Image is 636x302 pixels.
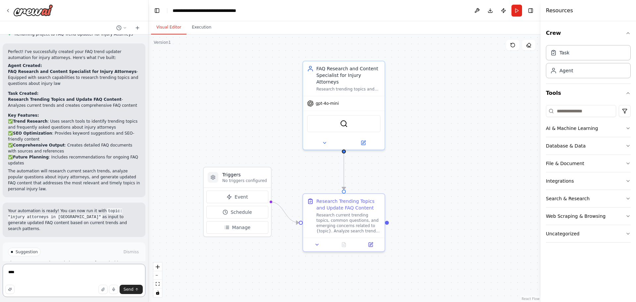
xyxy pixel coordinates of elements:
[13,143,65,148] strong: Comprehensive Output
[316,101,339,106] span: gpt-4o-mini
[120,285,143,294] button: Send
[5,285,15,294] button: Improve this prompt
[559,49,569,56] div: Task
[546,84,631,102] button: Tools
[559,67,573,74] div: Agent
[330,241,358,249] button: No output available
[153,288,162,297] button: toggle interactivity
[359,241,382,249] button: Open in side panel
[546,42,631,84] div: Crew
[8,63,42,68] strong: Agent Created:
[114,24,130,32] button: Switch to previous chat
[546,137,631,154] button: Database & Data
[344,139,382,147] button: Open in side panel
[13,119,48,124] strong: Trend Research
[98,285,108,294] button: Upload files
[546,230,579,237] div: Uncategorized
[222,178,267,183] p: No triggers configured
[546,7,573,15] h4: Resources
[316,87,381,92] div: Research trending topics and frequently asked questions about {topic} using search tools to ident...
[222,171,267,178] h3: Triggers
[13,131,52,136] strong: SEO Optimization
[232,224,251,231] span: Manage
[151,21,186,34] button: Visual Editor
[341,147,347,190] g: Edge from 65696f84-1dd7-4134-a205-8f63b8a77237 to df693f32-c38a-4851-ae35-4cce8616f555
[546,225,631,242] button: Uncategorized
[8,168,140,192] p: The automation will research current search trends, analyze popular questions about injury attorn...
[8,96,140,108] li: - Analyzes current trends and creates comprehensive FAQ content
[124,287,133,292] span: Send
[122,249,140,255] button: Dismiss
[522,297,540,301] a: React Flow attribution
[270,199,299,226] g: Edge from triggers to df693f32-c38a-4851-ae35-4cce8616f555
[8,91,38,96] strong: Task Created:
[546,102,631,248] div: Tools
[546,125,598,132] div: AI & Machine Learning
[153,271,162,280] button: zoom out
[546,155,631,172] button: File & Document
[546,213,606,219] div: Web Scraping & Browsing
[173,7,247,14] nav: breadcrumb
[152,6,162,15] button: Hide left sidebar
[8,69,136,74] strong: FAQ Research and Content Specialist for Injury Attorneys
[316,198,381,211] div: Research Trending Topics and Update FAQ Content
[8,113,39,118] strong: Key Features:
[206,221,268,234] button: Manage
[132,24,143,32] button: Start a new chat
[546,178,574,184] div: Integrations
[109,285,118,294] button: Click to speak your automation idea
[153,263,162,271] button: zoom in
[546,24,631,42] button: Crew
[546,190,631,207] button: Search & Research
[302,193,385,252] div: Research Trending Topics and Update FAQ ContentResearch current trending topics, common questions...
[316,212,381,234] div: Research current trending topics, common questions, and emerging concerns related to {topic}. Ana...
[153,263,162,297] div: React Flow controls
[231,209,252,215] span: Schedule
[8,260,140,271] p: I have some suggestions to help you move forward with your automation.
[546,195,590,202] div: Search & Research
[16,249,38,255] span: Suggestion
[8,118,140,166] p: ✅ : Uses search tools to identify trending topics and frequently asked questions about injury att...
[302,61,385,150] div: FAQ Research and Content Specialist for Injury AttorneysResearch trending topics and frequently a...
[546,172,631,190] button: Integrations
[206,191,268,203] button: Event
[526,6,535,15] button: Hide right sidebar
[8,97,122,102] strong: Research Trending Topics and Update FAQ Content
[203,167,272,237] div: TriggersNo triggers configuredEventScheduleManage
[340,120,348,128] img: SerperDevTool
[186,21,217,34] button: Execution
[8,208,140,232] p: Your automation is ready! You can now run it with as input to generate updated FAQ content based ...
[8,49,140,61] p: Perfect! I've successfully created your FAQ trend updater automation for injury attorneys. Here's...
[8,69,140,87] li: - Equipped with search capabilities to research trending topics and questions about injury law
[8,208,122,220] code: topic: "injury attorneys in [GEOGRAPHIC_DATA]"
[206,206,268,218] button: Schedule
[13,4,53,16] img: Logo
[316,65,381,85] div: FAQ Research and Content Specialist for Injury Attorneys
[154,40,171,45] div: Version 1
[546,208,631,225] button: Web Scraping & Browsing
[153,280,162,288] button: fit view
[546,120,631,137] button: AI & Machine Learning
[235,194,248,200] span: Event
[546,143,586,149] div: Database & Data
[13,155,49,159] strong: Future Planning
[546,160,584,167] div: File & Document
